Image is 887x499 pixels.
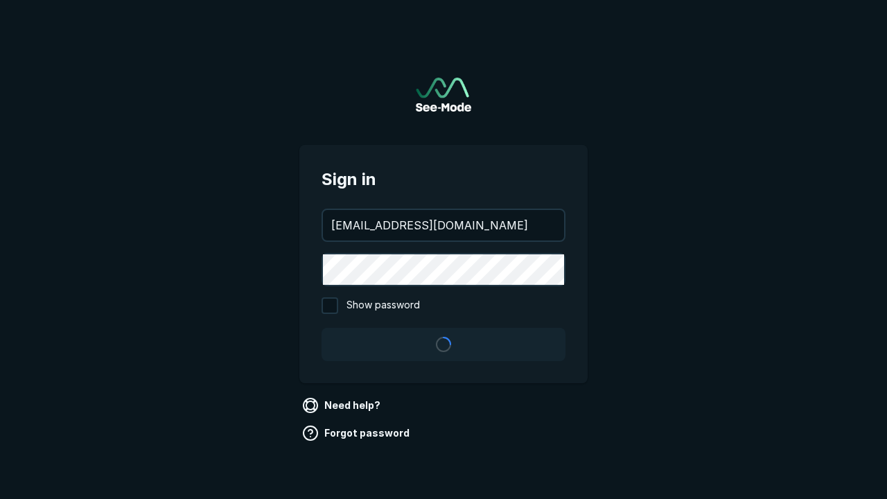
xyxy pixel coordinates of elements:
a: Go to sign in [416,78,471,112]
input: your@email.com [323,210,564,240]
a: Forgot password [299,422,415,444]
span: Sign in [322,167,565,192]
span: Show password [346,297,420,314]
a: Need help? [299,394,386,417]
img: See-Mode Logo [416,78,471,112]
